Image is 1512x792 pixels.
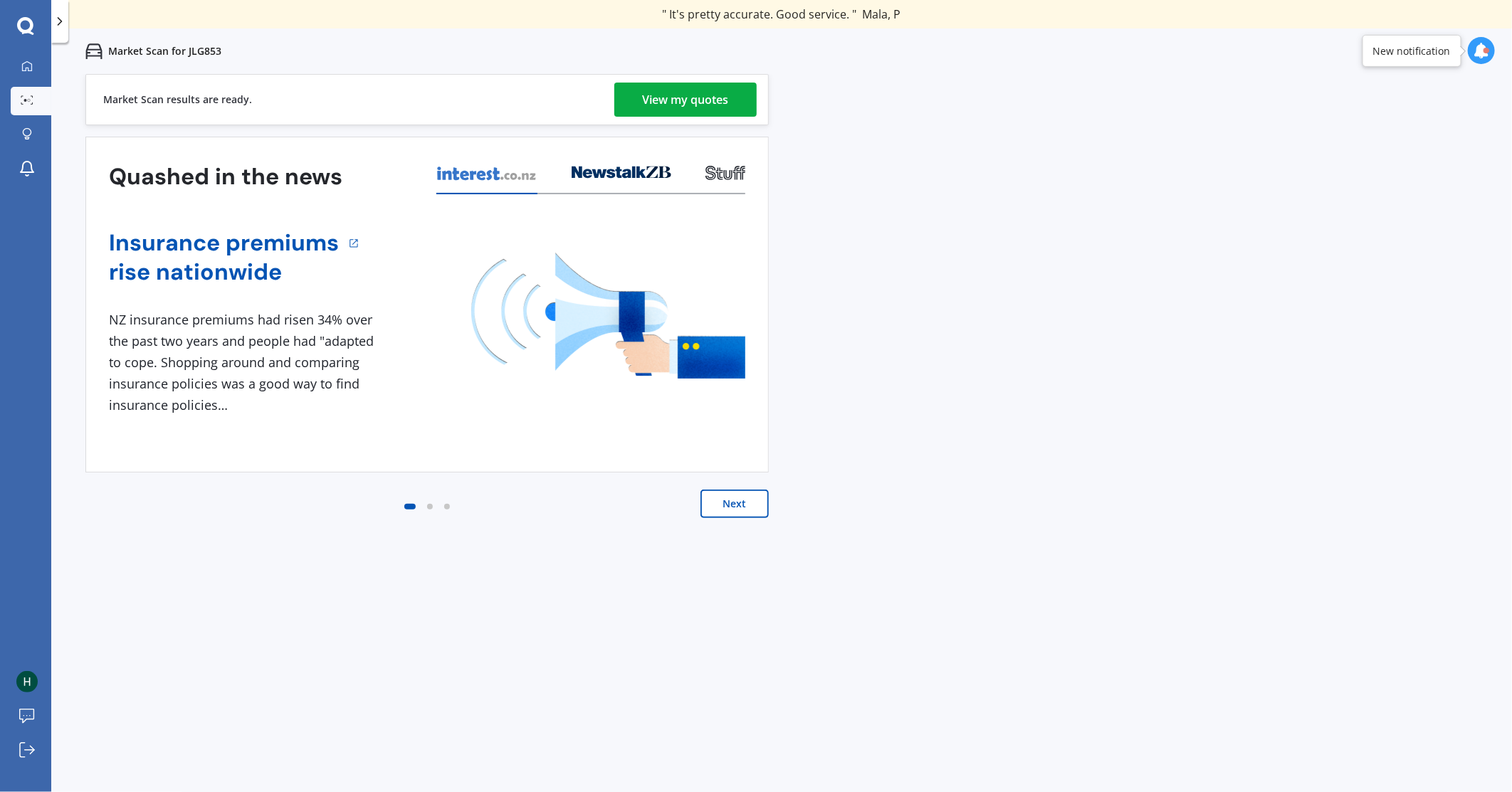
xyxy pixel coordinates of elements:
button: Next [700,490,769,518]
a: View my quotes [614,83,757,117]
a: Insurance premiums [109,228,339,258]
img: media image [471,253,745,379]
img: car.f15378c7a67c060ca3f3.svg [85,43,103,60]
div: View my quotes [643,83,729,117]
div: New notification [1373,44,1451,58]
div: Market Scan results are ready. [103,75,252,125]
h3: Quashed in the news [109,162,342,191]
p: Market Scan for JLG853 [108,44,221,58]
img: ACg8ocLDd1PihNUPP4iYkwqnhp3cnce2J_4T4PqqhjGaF1flYW0jIQ=s96-c [16,671,38,692]
a: rise nationwide [109,258,339,287]
div: NZ insurance premiums had risen 34% over the past two years and people had "adapted to cope. Shop... [109,310,379,416]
